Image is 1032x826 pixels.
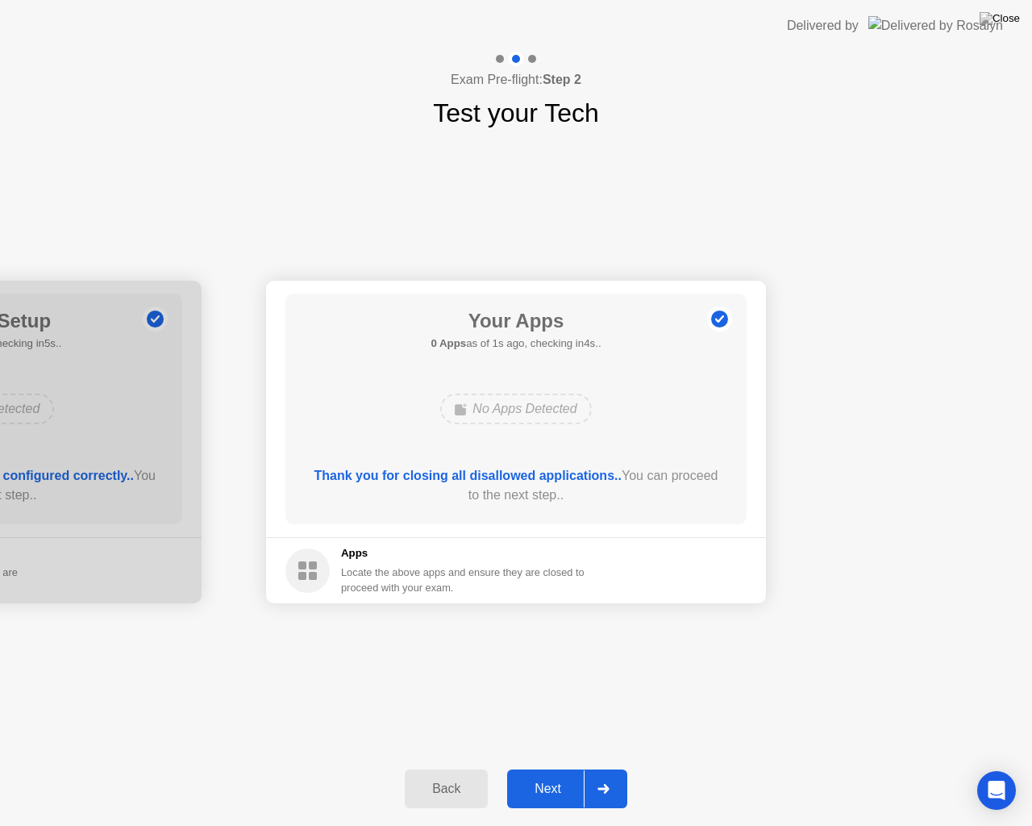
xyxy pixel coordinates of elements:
[309,466,724,505] div: You can proceed to the next step..
[980,12,1020,25] img: Close
[787,16,859,35] div: Delivered by
[341,565,585,595] div: Locate the above apps and ensure they are closed to proceed with your exam.
[431,336,601,352] h5: as of 1s ago, checking in4s..
[405,770,488,808] button: Back
[440,394,591,424] div: No Apps Detected
[868,16,1003,35] img: Delivered by Rosalyn
[433,94,599,132] h1: Test your Tech
[314,469,622,482] b: Thank you for closing all disallowed applications..
[431,307,601,336] h1: Your Apps
[543,73,581,86] b: Step 2
[341,545,585,561] h5: Apps
[512,782,584,796] div: Next
[431,337,466,349] b: 0 Apps
[977,771,1016,810] div: Open Intercom Messenger
[507,770,627,808] button: Next
[410,782,483,796] div: Back
[451,70,581,90] h4: Exam Pre-flight:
